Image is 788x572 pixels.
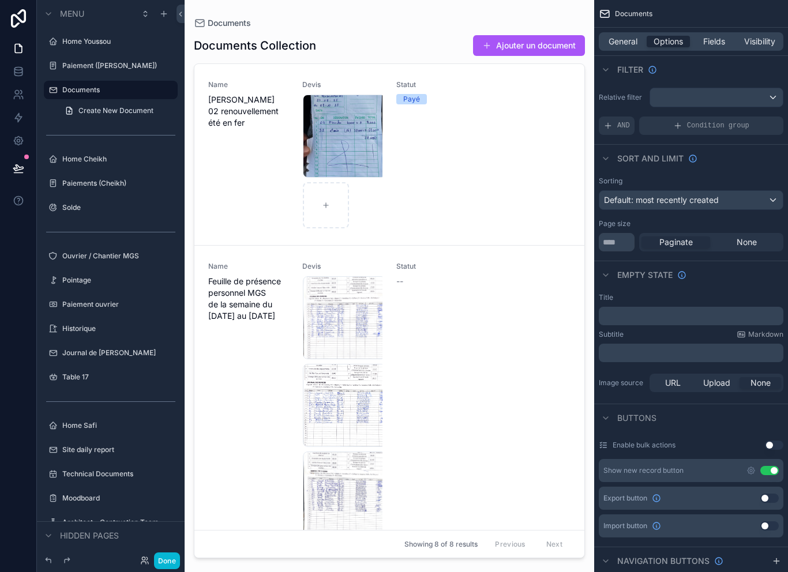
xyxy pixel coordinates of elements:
label: Documents [62,85,171,95]
a: Create New Document [58,101,178,120]
span: Create New Document [78,106,153,115]
span: Import button [603,521,647,530]
span: URL [665,377,681,389]
label: Solde [62,203,175,212]
span: Options [654,36,683,47]
span: Paginate [659,236,693,248]
span: AND [617,121,630,130]
span: Default: most recently created [604,195,719,205]
label: Home Safi [62,421,175,430]
label: Site daily report [62,445,175,454]
span: None [751,377,771,389]
label: Architect - Contruction Team [62,518,175,527]
span: None [737,236,757,248]
div: Show new record button [603,466,684,475]
span: Hidden pages [60,530,119,541]
span: Upload [703,377,730,389]
div: scrollable content [599,344,783,362]
label: Home Cheikh [62,155,175,164]
button: Default: most recently created [599,190,783,210]
label: Journal de [PERSON_NAME] [62,348,175,357]
label: Image source [599,378,645,387]
span: Markdown [748,330,783,339]
span: Sort And Limit [617,153,684,164]
span: General [609,36,637,47]
label: Subtitle [599,330,624,339]
span: Visibility [744,36,775,47]
a: Markdown [737,330,783,339]
div: scrollable content [599,307,783,325]
label: Paiement ([PERSON_NAME]) [62,61,175,70]
label: Technical Documents [62,469,175,479]
label: Relative filter [599,93,645,102]
span: Documents [615,9,652,18]
span: Condition group [687,121,749,130]
label: Moodboard [62,494,175,503]
label: Paiements (Cheikh) [62,179,175,188]
label: Ouvrier / Chantier MGS [62,251,175,261]
label: Enable bulk actions [613,441,676,450]
button: Done [154,552,180,569]
span: Empty state [617,269,673,281]
span: Export button [603,494,647,503]
label: Paiement ouvrier [62,300,175,309]
span: Fields [703,36,725,47]
label: Historique [62,324,175,333]
label: Title [599,293,613,302]
label: Home Youssou [62,37,175,46]
label: Pointage [62,276,175,285]
span: Menu [60,8,84,20]
span: Buttons [617,412,656,424]
label: Sorting [599,176,622,186]
label: Table 17 [62,372,175,382]
span: Showing 8 of 8 results [404,540,478,549]
label: Page size [599,219,631,228]
span: Filter [617,64,643,76]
